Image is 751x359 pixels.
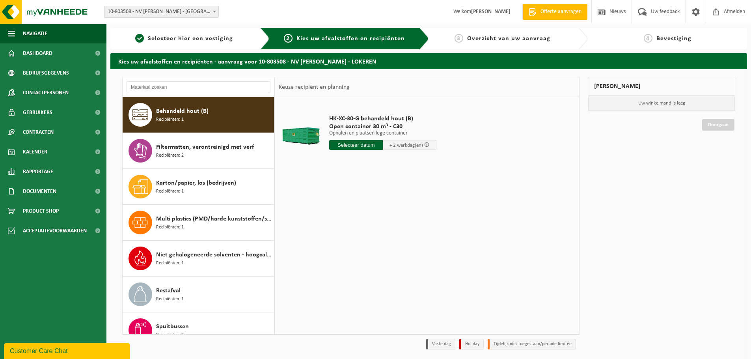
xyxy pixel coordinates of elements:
[275,77,354,97] div: Keuze recipiënt en planning
[123,277,274,312] button: Restafval Recipiënten: 1
[156,286,181,295] span: Restafval
[156,260,184,267] span: Recipiënten: 1
[23,83,69,103] span: Contactpersonen
[23,162,53,181] span: Rapportage
[123,97,274,133] button: Behandeld hout (B) Recipiënten: 1
[123,169,274,205] button: Karton/papier, los (bedrijven) Recipiënten: 1
[110,53,747,69] h2: Kies uw afvalstoffen en recipiënten - aanvraag voor 10-803508 - NV [PERSON_NAME] - LOKEREN
[329,131,436,136] p: Ophalen en plaatsen lege container
[156,250,272,260] span: Niet gehalogeneerde solventen - hoogcalorisch in 200lt-vat
[459,339,484,350] li: Holiday
[104,6,219,18] span: 10-803508 - NV ANDRE DE WITTE - LOKEREN
[4,342,132,359] iframe: chat widget
[156,142,254,152] span: Filtermatten, verontreinigd met verf
[156,178,236,188] span: Karton/papier, los (bedrijven)
[23,63,69,83] span: Bedrijfsgegevens
[156,188,184,195] span: Recipiënten: 1
[156,224,184,231] span: Recipiënten: 1
[23,122,54,142] span: Contracten
[23,181,56,201] span: Documenten
[123,241,274,277] button: Niet gehalogeneerde solventen - hoogcalorisch in 200lt-vat Recipiënten: 1
[135,34,144,43] span: 1
[284,34,293,43] span: 2
[148,36,233,42] span: Selecteer hier een vestiging
[156,331,184,339] span: Recipiënten: 2
[23,24,47,43] span: Navigatie
[104,6,218,17] span: 10-803508 - NV ANDRE DE WITTE - LOKEREN
[488,339,576,350] li: Tijdelijk niet toegestaan/période limitée
[644,34,652,43] span: 4
[656,36,691,42] span: Bevestiging
[296,36,405,42] span: Kies uw afvalstoffen en recipiënten
[156,107,209,116] span: Behandeld hout (B)
[467,36,550,42] span: Overzicht van uw aanvraag
[23,201,59,221] span: Product Shop
[329,140,383,150] input: Selecteer datum
[522,4,587,20] a: Offerte aanvragen
[123,133,274,169] button: Filtermatten, verontreinigd met verf Recipiënten: 2
[389,143,423,148] span: + 2 werkdag(en)
[471,9,511,15] strong: [PERSON_NAME]
[329,123,436,131] span: Open container 30 m³ - C30
[156,322,189,331] span: Spuitbussen
[23,43,52,63] span: Dashboard
[588,96,735,111] p: Uw winkelmand is leeg
[539,8,583,16] span: Offerte aanvragen
[127,81,270,93] input: Materiaal zoeken
[23,103,52,122] span: Gebruikers
[23,142,47,162] span: Kalender
[114,34,254,43] a: 1Selecteer hier een vestiging
[23,221,87,241] span: Acceptatievoorwaarden
[156,116,184,123] span: Recipiënten: 1
[702,119,734,131] a: Doorgaan
[156,152,184,159] span: Recipiënten: 2
[426,339,455,350] li: Vaste dag
[156,214,272,224] span: Multi plastics (PMD/harde kunststoffen/spanbanden/EPS/folie naturel/folie gemengd)
[123,205,274,241] button: Multi plastics (PMD/harde kunststoffen/spanbanden/EPS/folie naturel/folie gemengd) Recipiënten: 1
[455,34,463,43] span: 3
[588,77,735,96] div: [PERSON_NAME]
[123,312,274,348] button: Spuitbussen Recipiënten: 2
[329,115,436,123] span: HK-XC-30-G behandeld hout (B)
[156,295,184,303] span: Recipiënten: 1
